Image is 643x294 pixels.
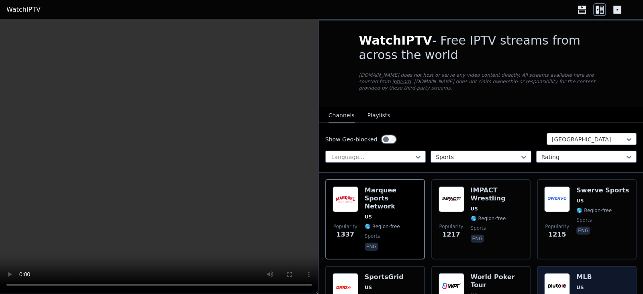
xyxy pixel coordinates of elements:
span: Popularity [545,223,569,230]
p: eng [365,243,378,251]
h6: IMPACT Wrestling [471,186,524,202]
img: Marquee Sports Network [333,186,358,212]
span: US [365,284,372,291]
span: US [576,284,584,291]
span: US [576,198,584,204]
h6: Marquee Sports Network [365,186,418,210]
span: 🌎 Region-free [471,215,506,222]
p: eng [576,227,590,235]
button: Channels [329,108,355,123]
label: Show Geo-blocked [325,135,378,143]
span: Popularity [333,223,357,230]
p: [DOMAIN_NAME] does not host or serve any video content directly. All streams available here are s... [359,72,603,91]
h6: MLB [576,273,612,281]
span: sports [471,225,486,231]
a: WatchIPTV [6,5,41,14]
span: WatchIPTV [359,33,432,47]
h1: - Free IPTV streams from across the world [359,33,603,62]
img: Swerve Sports [544,186,570,212]
span: US [365,214,372,220]
p: eng [471,235,484,243]
span: US [471,206,478,212]
h6: SportsGrid [365,273,404,281]
span: 1217 [442,230,460,239]
span: 🌎 Region-free [576,207,612,214]
span: sports [576,217,592,223]
span: sports [365,233,380,239]
span: 1337 [337,230,355,239]
button: Playlists [367,108,390,123]
span: Popularity [439,223,463,230]
span: 🌎 Region-free [365,223,400,230]
a: iptv-org [392,79,411,84]
img: IMPACT Wrestling [439,186,464,212]
span: 1215 [548,230,566,239]
h6: Swerve Sports [576,186,629,194]
h6: World Poker Tour [471,273,524,289]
